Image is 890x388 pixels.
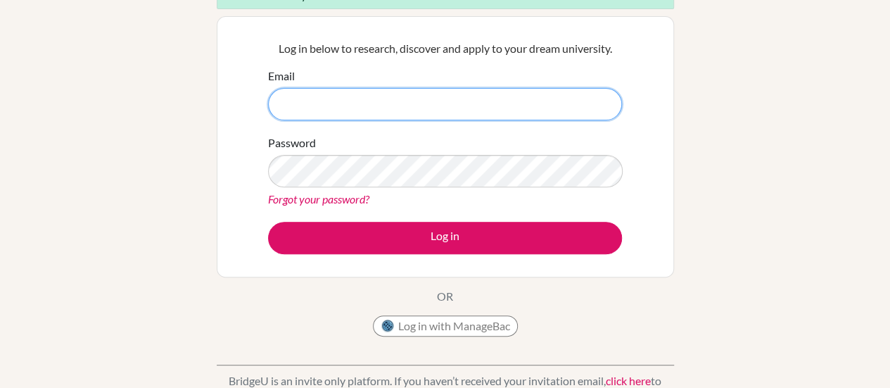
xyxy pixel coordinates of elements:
p: Log in below to research, discover and apply to your dream university. [268,40,622,57]
a: click here [606,374,651,387]
button: Log in with ManageBac [373,315,518,337]
label: Email [268,68,295,85]
a: Forgot your password? [268,192,369,206]
label: Password [268,134,316,151]
button: Log in [268,222,622,254]
p: OR [437,288,453,305]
